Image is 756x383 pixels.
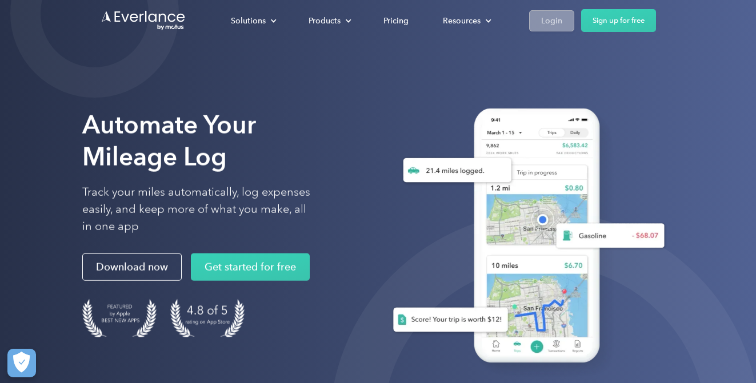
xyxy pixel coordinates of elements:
a: Login [529,10,574,31]
div: Products [309,14,341,28]
div: Solutions [219,11,286,31]
div: Pricing [383,14,409,28]
div: Resources [431,11,501,31]
div: Resources [443,14,481,28]
p: Track your miles automatically, log expenses easily, and keep more of what you make, all in one app [82,184,311,235]
a: Pricing [372,11,420,31]
strong: Automate Your Mileage Log [82,110,256,172]
button: Cookies Settings [7,349,36,377]
img: Badge for Featured by Apple Best New Apps [82,299,157,337]
div: Login [541,14,562,28]
a: Sign up for free [581,9,656,32]
img: Everlance, mileage tracker app, expense tracking app [375,96,674,380]
img: 4.9 out of 5 stars on the app store [170,299,245,337]
a: Get started for free [191,253,310,281]
div: Solutions [231,14,266,28]
div: Products [297,11,361,31]
a: Go to homepage [101,10,186,31]
a: Download now [82,253,182,281]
